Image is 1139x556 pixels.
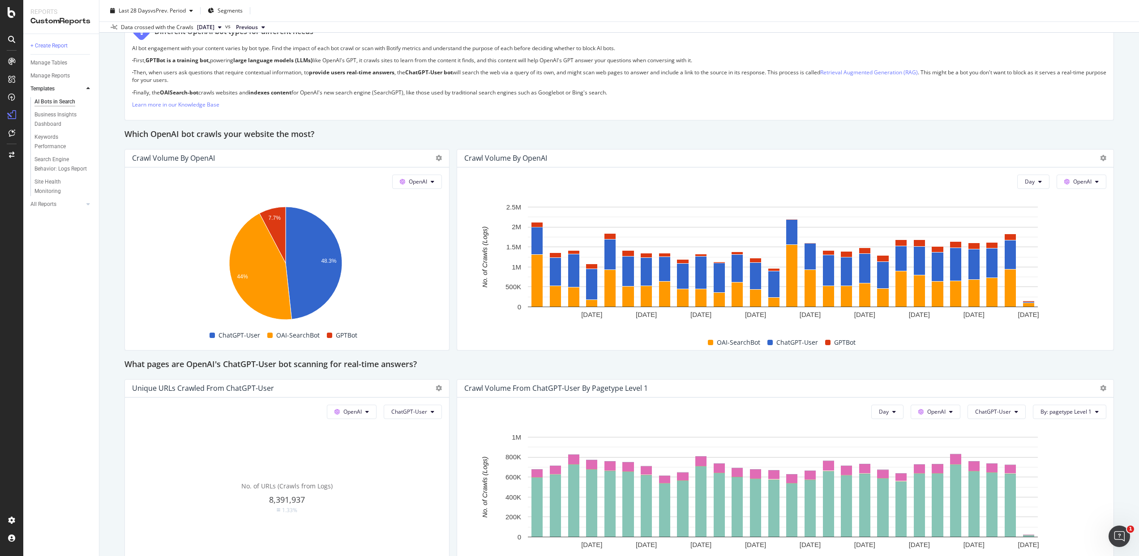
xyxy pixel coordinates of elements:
[218,330,260,341] span: ChatGPT-User
[518,533,521,541] text: 0
[124,149,450,351] div: Crawl Volume by OpenAIOpenAIA chart.ChatGPT-UserOAI-SearchBotGPTBot
[636,311,657,318] text: [DATE]
[30,200,84,209] a: All Reports
[871,405,903,419] button: Day
[276,330,320,341] span: OAI-SearchBot
[327,405,377,419] button: OpenAI
[34,155,93,174] a: Search Engine Behavior: Logs Report
[505,453,521,461] text: 800K
[1018,311,1039,318] text: [DATE]
[1057,175,1106,189] button: OpenAI
[384,405,442,419] button: ChatGPT-User
[717,337,760,348] span: OAI-SearchBot
[506,203,521,211] text: 2.5M
[745,541,766,548] text: [DATE]
[309,68,394,76] strong: provide users real-time answers
[512,223,521,231] text: 2M
[409,178,427,185] span: OpenAI
[854,311,875,318] text: [DATE]
[505,493,521,501] text: 400K
[1017,175,1049,189] button: Day
[34,97,93,107] a: AI Bots in Search
[277,509,280,511] img: Equal
[1109,526,1130,547] iframe: Intercom live chat
[132,154,215,163] div: Crawl Volume by OpenAI
[269,494,305,505] span: 8,391,937
[1073,178,1092,185] span: OpenAI
[464,154,547,163] div: Crawl Volume by OpenAI
[392,175,442,189] button: OpenAI
[581,541,602,548] text: [DATE]
[968,405,1026,419] button: ChatGPT-User
[132,101,219,108] a: Learn more in our Knowledge Base
[34,133,85,151] div: Keywords Performance
[464,384,648,393] div: Crawl Volume from ChatGPT-User by pagetype Level 1
[218,7,243,14] span: Segments
[30,16,92,26] div: CustomReports
[505,283,521,291] text: 500K
[505,473,521,481] text: 600K
[132,384,274,393] div: Unique URLs Crawled from ChatGPT-User
[124,128,1114,142] div: Which OpenAI bot crawls your website the most?
[911,405,960,419] button: OpenAI
[1127,526,1134,533] span: 1
[909,541,930,548] text: [DATE]
[124,358,417,372] h2: What pages are OpenAI's ChatGPT-User bot scanning for real-time answers?
[481,227,488,288] text: No. of Crawls (Logs)
[30,58,67,68] div: Manage Tables
[150,7,186,14] span: vs Prev. Period
[336,330,357,341] span: GPTBot
[34,133,93,151] a: Keywords Performance
[132,44,1106,52] p: AI bot engagement with your content varies by bot type. Find the impact of each bot crawl or scan...
[1018,541,1039,548] text: [DATE]
[241,482,333,490] span: No. of URLs (Crawls from Logs)
[909,311,930,318] text: [DATE]
[800,541,821,548] text: [DATE]
[119,7,150,14] span: Last 28 Days
[193,22,225,33] button: [DATE]
[34,177,85,196] div: Site Health Monitoring
[34,155,87,174] div: Search Engine Behavior: Logs Report
[132,89,133,96] strong: ·
[690,311,711,318] text: [DATE]
[464,202,1102,328] svg: A chart.
[518,303,521,311] text: 0
[512,263,521,271] text: 1M
[30,200,56,209] div: All Reports
[963,541,985,548] text: [DATE]
[321,258,336,264] text: 48.3%
[121,23,193,31] div: Data crossed with the Crawls
[505,513,521,521] text: 200K
[248,89,291,96] strong: indexes content
[690,541,711,548] text: [DATE]
[30,71,93,81] a: Manage Reports
[269,215,281,221] text: 7.7%
[160,89,198,96] strong: OAISearch-bot
[854,541,875,548] text: [DATE]
[132,89,1106,96] p: Finally, the crawls websites and for OpenAI's new search engine (SearchGPT), like those used by t...
[30,84,55,94] div: Templates
[124,128,314,142] h2: Which OpenAI bot crawls your website the most?
[834,337,856,348] span: GPTBot
[963,311,985,318] text: [DATE]
[820,68,918,76] a: Retrieval Augmented Generation (RAG)
[776,337,818,348] span: ChatGPT-User
[107,4,197,18] button: Last 28 DaysvsPrev. Period
[146,56,210,64] strong: GPTBot is a training bot,
[343,408,362,415] span: OpenAI
[30,7,92,16] div: Reports
[800,311,821,318] text: [DATE]
[204,4,246,18] button: Segments
[132,68,133,76] strong: ·
[132,68,1106,84] p: Then, when users ask questions that require contextual information, to , the will search the web ...
[132,56,1106,64] p: First, powering like OpenAI's GPT, it crawls sites to learn from the content it finds, and this c...
[236,23,258,31] span: Previous
[879,408,889,415] span: Day
[232,22,269,33] button: Previous
[745,311,766,318] text: [DATE]
[1041,408,1092,415] span: By: pagetype Level 1
[34,110,93,129] a: Business Insights Dashboard
[233,56,313,64] strong: large language models (LLMs)
[481,457,488,518] text: No. of Crawls (Logs)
